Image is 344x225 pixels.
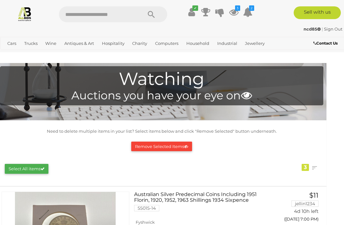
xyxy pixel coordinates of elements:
a: Office [5,49,22,59]
button: Search [135,6,167,22]
a: ncd85 [304,26,322,32]
a: Sports [25,49,43,59]
b: Contact Us [313,41,338,46]
a: Antiques & Art [62,38,97,49]
a: Australian Silver Predecimal Coins Including 1951 Florin, 1920, 1952, 1963 Shillings 1934 Sixpenc... [139,192,267,216]
button: Select All items [5,164,48,174]
a: Sign Out [324,26,342,32]
i: 2 [249,5,254,11]
a: Wine [43,38,59,49]
i: 3 [235,5,240,11]
div: 3 [302,164,309,171]
a: Contact Us [313,40,339,47]
h4: Auctions you have your eye on [3,89,320,102]
a: Hospitality [99,38,127,49]
a: Sell with us [294,6,341,19]
a: Trucks [22,38,40,49]
img: Allbids.com.au [17,6,32,21]
a: ✔ [187,6,197,18]
a: Charity [130,38,150,49]
h1: Watching [3,69,320,89]
span: $11 [309,191,319,199]
a: Computers [153,38,181,49]
a: Industrial [215,38,240,49]
a: 3 [229,6,239,18]
a: Jewellery [242,38,267,49]
button: Remove Selected Items [131,142,192,151]
a: Household [184,38,212,49]
i: ✔ [192,5,198,11]
strong: ncd85 [304,26,321,32]
a: [GEOGRAPHIC_DATA] [46,49,96,59]
a: 2 [243,6,253,18]
a: Cars [5,38,19,49]
span: | [322,26,323,32]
